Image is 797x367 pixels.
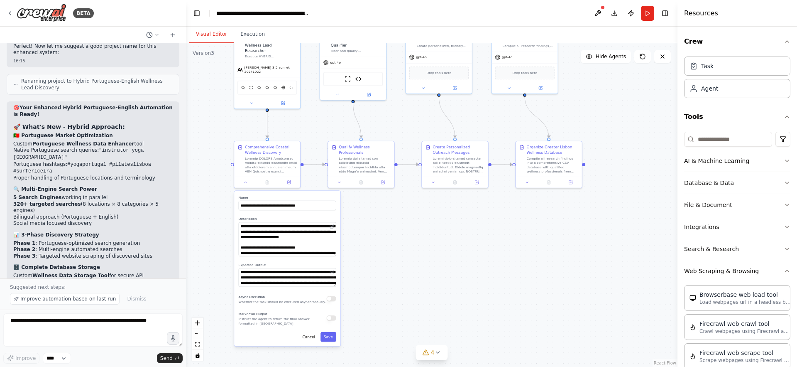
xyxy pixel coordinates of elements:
[684,260,790,282] button: Web Scraping & Browsing
[241,84,245,91] img: BraveSearchTool
[192,328,203,339] button: zoom out
[345,76,351,82] img: ScrapeWebsiteTool
[13,105,173,118] h2: 🎯
[684,8,718,18] h4: Resources
[13,195,61,200] strong: 5 Search Engines
[245,54,291,59] div: Execute HYBRID Portuguese-English search strategy to discover 200+ wellness professionals across ...
[355,76,362,82] img: Portuguese Wellness Data Enhancer
[527,145,579,155] div: Organize Greater Lisbon Wellness Database
[234,26,271,43] button: Execution
[299,332,318,342] button: Cancel
[331,37,376,48] div: Independent Coach Qualifier
[13,147,173,161] li: Native Portuguese search queries:
[440,85,470,91] button: Open in side panel
[13,141,173,148] li: Custom tool
[13,246,173,253] li: : Multi-engine automated searches
[274,84,277,91] img: SerplyWebSearchTool
[20,296,116,302] span: Improve automation based on last run
[192,339,203,350] button: fit view
[281,84,285,91] img: EXASearchTool
[13,246,35,252] strong: Phase 2
[596,53,626,60] span: Hide Agents
[421,141,489,188] div: Create Personalized Outreach MessagesLoremi dolorsitamet consecte adi elitseddo eiusmodt incididu...
[189,26,234,43] button: Visual Editor
[431,348,435,357] span: 4
[13,220,173,227] li: Social media focused discovery
[239,217,336,221] label: Description
[512,70,537,76] span: Drop tools here
[191,7,203,19] button: Hide left sidebar
[166,30,179,40] button: Start a new chat
[10,284,176,291] p: Suggested next steps:
[699,357,791,364] p: Scrape webpages using Firecrawl and return the contents
[405,33,472,94] div: Create personalized, friendly email drafts for fitness and wellness professionals that introduce ...
[143,30,163,40] button: Switch to previous chat
[684,150,790,172] button: AI & Machine Learning
[13,232,99,238] strong: 📊 3-Phase Discovery Strategy
[268,100,298,106] button: Open in side panel
[234,33,301,109] div: Comprehensive Wellness Lead ResearcherExecute HYBRID Portuguese-English search strategy to discov...
[160,355,173,362] span: Send
[304,162,325,167] g: Edge from 1b98df6d-0abe-4a5f-8442-09366714ea77 to f327eff6-2976-44af-9577-a5e661704144
[239,195,336,200] label: Name
[320,33,387,101] div: Independent Coach QualifierFilter and qualify independent fitness professionals and small studios...
[289,84,293,91] img: Portuguese Wellness Data Enhancer
[659,7,671,19] button: Hide right sidebar
[527,156,579,173] div: Compile all research findings into a comprehensive CSV database with qualified wellness professio...
[426,70,451,76] span: Drop tools here
[13,175,173,182] li: Proper handling of Portuguese locations and terminology
[10,293,120,305] button: Improve automation based on last run
[467,179,486,186] button: Open in side panel
[328,141,395,188] div: Qualify Wellness ProfessionalsLoremip dol sitamet con adipiscing elitsedd eiusmodtempor incididu ...
[13,186,97,192] strong: 🔍 Multi-Engine Search Power
[21,78,172,91] span: Renaming project to Hybrid Portuguese-English Wellness Lead Discovery
[32,141,134,147] strong: Portuguese Wellness Data Enhancer
[127,296,146,302] span: Dismiss
[239,300,326,304] p: Whether the task should be executed asynchronously.
[13,105,173,117] strong: Your Enhanced Hybrid Portuguese-English Automation is Ready!
[13,58,173,64] div: 16:15
[256,179,279,186] button: No output available
[436,97,458,138] g: Edge from 072ab6ae-6a41-4e28-9b87-d56467f06800 to 257c1ca5-62b0-44b7-9295-9108bed3d710
[264,103,270,138] g: Edge from 281c26d4-1c7d-4f71-a45d-a4b599603f87 to 1b98df6d-0abe-4a5f-8442-09366714ea77
[525,85,555,91] button: Open in side panel
[239,312,267,316] span: Markdown Output
[684,105,790,128] button: Tools
[239,295,265,299] span: Async Execution
[515,141,582,188] div: Organize Greater Lisbon Wellness DatabaseCompile all research findings into a comprehensive CSV d...
[13,201,81,207] strong: 320+ targeted searches
[491,33,558,94] div: Compile all research findings, qualified leads, and email drafts into a structured, CRM-ready for...
[216,9,310,17] nav: breadcrumb
[561,179,579,186] button: Open in side panel
[257,84,261,91] img: SerpApiGoogleSearchTool
[329,223,335,230] button: Open in editor
[3,353,39,364] button: Improve
[699,291,791,299] div: Browserbase web load tool
[417,44,469,48] div: Create personalized, friendly email drafts for fitness and wellness professionals that introduce ...
[13,253,35,259] strong: Phase 3
[13,133,113,138] strong: 🇵🇹 Portuguese Market Optimization
[433,145,484,155] div: Create Personalized Outreach Messages
[73,8,94,18] div: BETA
[32,273,109,278] strong: Wellness Data Storage Tool
[522,97,552,138] g: Edge from b8e5a7c0-e764-4026-a950-df8edcb3cf18 to 7b299ba2-2753-4903-bb5f-7ce829588cd4
[15,355,36,362] span: Improve
[689,353,696,360] img: FirecrawlScrapeWebsiteTool
[699,320,791,328] div: Firecrawl web crawl tool
[701,84,718,93] div: Agent
[13,162,151,175] code: #yogaportugal #pilateslisboa #surfericeira
[249,84,253,91] img: ScrapeWebsiteTool
[654,361,676,365] a: React Flow attribution
[192,318,203,361] div: React Flow controls
[13,240,173,247] li: : Portuguese-optimized search generation
[684,238,790,260] button: Search & Research
[234,141,301,188] div: Comprehensive Coastal Wellness DiscoveryLoremip DOLORS Ametconsec-Adipisc elitsedd eiusmodte inci...
[416,345,448,360] button: 4
[433,156,484,173] div: Loremi dolorsitamet consecte adi elitseddo eiusmodt incididuntutl. Etdolo magnaaliq eni admi veni...
[167,332,179,345] button: Click to speak your automation idea
[265,84,269,91] img: SerperDevTool
[245,145,297,155] div: Comprehensive Coastal Wellness Discovery
[245,37,291,53] div: Comprehensive Wellness Lead Researcher
[699,328,791,335] p: Crawl webpages using Firecrawl and return the contents
[684,53,790,105] div: Crew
